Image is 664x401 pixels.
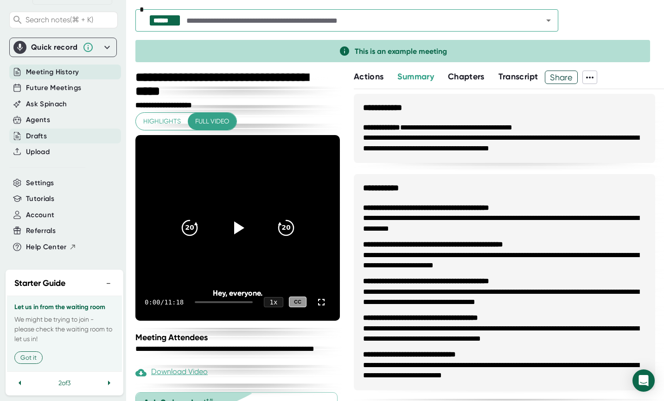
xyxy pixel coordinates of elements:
[397,71,434,82] span: Summary
[545,71,578,84] button: Share
[397,71,434,83] button: Summary
[26,115,50,125] button: Agents
[58,379,70,387] span: 2 of 3
[289,297,306,307] div: CC
[102,277,115,290] button: −
[26,15,93,24] span: Search notes (⌘ + K)
[26,226,56,236] button: Referrals
[26,131,47,142] button: Drafts
[448,71,485,83] button: Chapters
[498,71,538,83] button: Transcript
[195,116,229,127] span: Full video
[14,277,65,290] h2: Starter Guide
[264,297,283,307] div: 1 x
[498,71,538,82] span: Transcript
[14,304,115,311] h3: Let us in from the waiting room
[355,47,447,56] span: This is an example meeting
[26,83,81,93] button: Future Meetings
[448,71,485,82] span: Chapters
[354,71,383,83] button: Actions
[156,289,319,298] div: Hey, everyone.
[135,332,342,343] div: Meeting Attendees
[26,194,54,204] button: Tutorials
[354,71,383,82] span: Actions
[31,43,78,52] div: Quick record
[545,69,577,85] span: Share
[26,67,79,78] button: Meeting History
[542,14,555,27] button: Open
[26,99,67,110] button: Ask Spinach
[26,242,67,252] span: Help Center
[14,351,43,364] button: Got it
[188,113,236,130] button: Full video
[13,38,113,57] div: Quick record
[145,298,184,306] div: 0:00 / 11:18
[143,116,181,127] span: Highlights
[136,113,188,130] button: Highlights
[26,210,54,220] button: Account
[632,369,655,392] div: Open Intercom Messenger
[14,315,115,344] p: We might be trying to join - please check the waiting room to let us in!
[26,147,50,157] button: Upload
[26,242,77,252] button: Help Center
[26,178,54,188] button: Settings
[135,367,208,378] div: Paid feature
